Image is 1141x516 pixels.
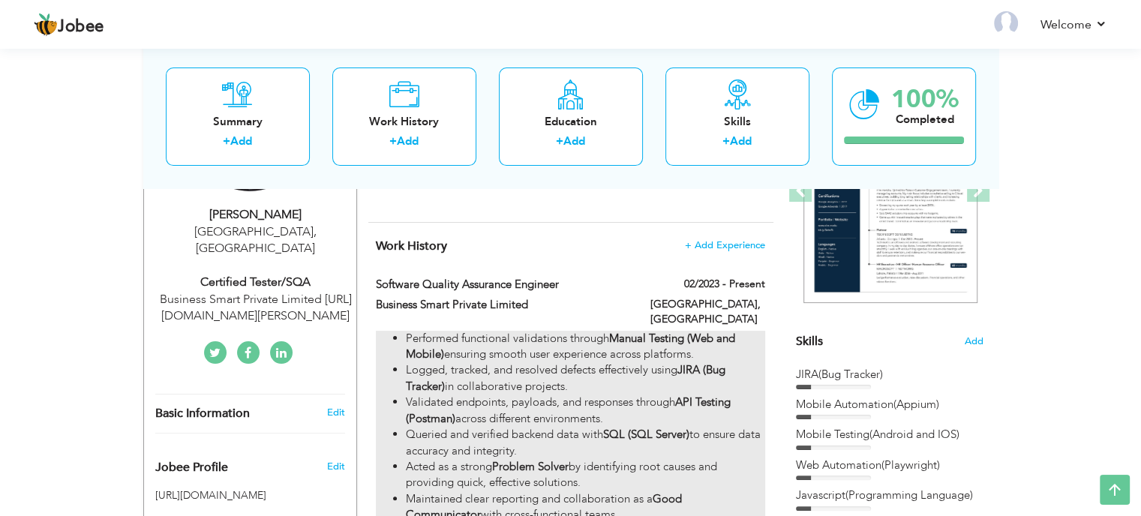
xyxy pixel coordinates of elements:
strong: Problem Solver [492,459,569,474]
span: Jobee [58,19,104,35]
div: Completed [891,112,959,127]
div: [PERSON_NAME] [155,206,356,223]
span: Skills [796,333,823,349]
li: Acted as a strong by identifying root causes and providing quick, effective solutions. [406,459,764,491]
a: Add [230,134,252,149]
label: + [223,134,230,150]
div: Web Automation(Playwright) [796,457,983,473]
span: Work History [376,238,447,254]
a: Add [563,134,585,149]
div: Summary [178,114,298,130]
div: Certified Tester/SQA [155,274,356,291]
span: + Add Experience [685,240,765,250]
span: , [314,223,317,240]
img: jobee.io [34,13,58,37]
li: Logged, tracked, and resolved defects effectively using in collaborative projects. [406,362,764,394]
div: Skills [677,114,797,130]
label: + [389,134,397,150]
span: Jobee Profile [155,461,228,475]
div: [GEOGRAPHIC_DATA] [GEOGRAPHIC_DATA] [155,223,356,258]
div: Mobile Testing(Android and IOS) [796,427,983,442]
label: 02/2023 - Present [684,277,765,292]
a: Add [397,134,419,149]
strong: SQL (SQL Server) [603,427,689,442]
span: Add [965,334,983,349]
div: Enhance your career by creating a custom URL for your Jobee public profile. [144,445,356,482]
label: Business Smart Private Limited [376,297,628,313]
a: Edit [326,406,344,419]
span: Edit [326,460,344,473]
h5: [URL][DOMAIN_NAME] [155,490,345,501]
span: Basic Information [155,407,250,421]
a: Add [730,134,752,149]
div: Education [511,114,631,130]
div: Mobile Automation(Appium) [796,397,983,412]
div: JIRA(Bug Tracker) [796,367,983,382]
div: 100% [891,87,959,112]
label: [GEOGRAPHIC_DATA], [GEOGRAPHIC_DATA] [650,297,765,327]
strong: Manual Testing (Web and Mobile) [406,331,735,361]
div: Work History [344,114,464,130]
li: Performed functional validations through ensuring smooth user experience across platforms. [406,331,764,363]
div: Business Smart Private Limited [URL][DOMAIN_NAME][PERSON_NAME] [155,291,356,325]
strong: API Testing (Postman) [406,394,731,425]
div: Javascript(Programming Language) [796,487,983,503]
strong: JIRA (Bug Tracker) [406,362,725,393]
a: Welcome [1040,16,1107,34]
label: Software Quality Assurance Engineer [376,277,628,292]
img: Profile Img [994,11,1018,35]
a: Jobee [34,13,104,37]
li: Queried and verified backend data with to ensure data accuracy and integrity. [406,427,764,459]
h4: This helps to show the companies you have worked for. [376,238,764,253]
label: + [556,134,563,150]
label: + [722,134,730,150]
li: Validated endpoints, payloads, and responses through across different environments. [406,394,764,427]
